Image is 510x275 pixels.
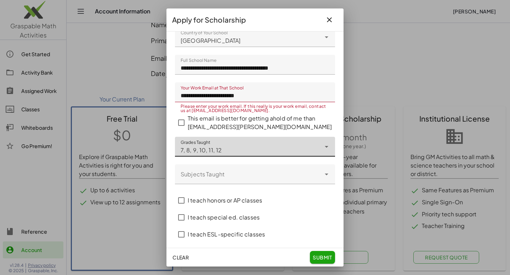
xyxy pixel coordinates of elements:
span: 9 [193,146,198,154]
span: clear [172,254,189,261]
div: Apply for Scholarship [166,8,344,31]
label: I teach honors or AP classes [188,192,262,209]
span: , [183,146,185,154]
label: I teach ESL-specific classes [188,226,265,243]
span: , [206,146,207,154]
span: 12 [216,146,222,154]
button: submit [310,251,335,264]
label: This email is better for getting ahold of me than [EMAIL_ADDRESS][PERSON_NAME][DOMAIN_NAME] [188,114,335,131]
button: clear [169,251,192,264]
span: [GEOGRAPHIC_DATA] [181,36,241,45]
span: 10 [199,146,207,154]
span: , [190,146,191,154]
label: I teach special ed. classes [188,209,260,226]
span: submit [313,254,332,261]
span: , [213,146,215,154]
span: , [197,146,198,154]
i: Open [322,170,331,179]
div: Please enter your work email. If this really is your work email, contact us at [EMAIL_ADDRESS][DO... [181,104,329,113]
span: 8 [186,146,191,154]
span: 7 [181,146,185,154]
span: 11 [209,146,214,154]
